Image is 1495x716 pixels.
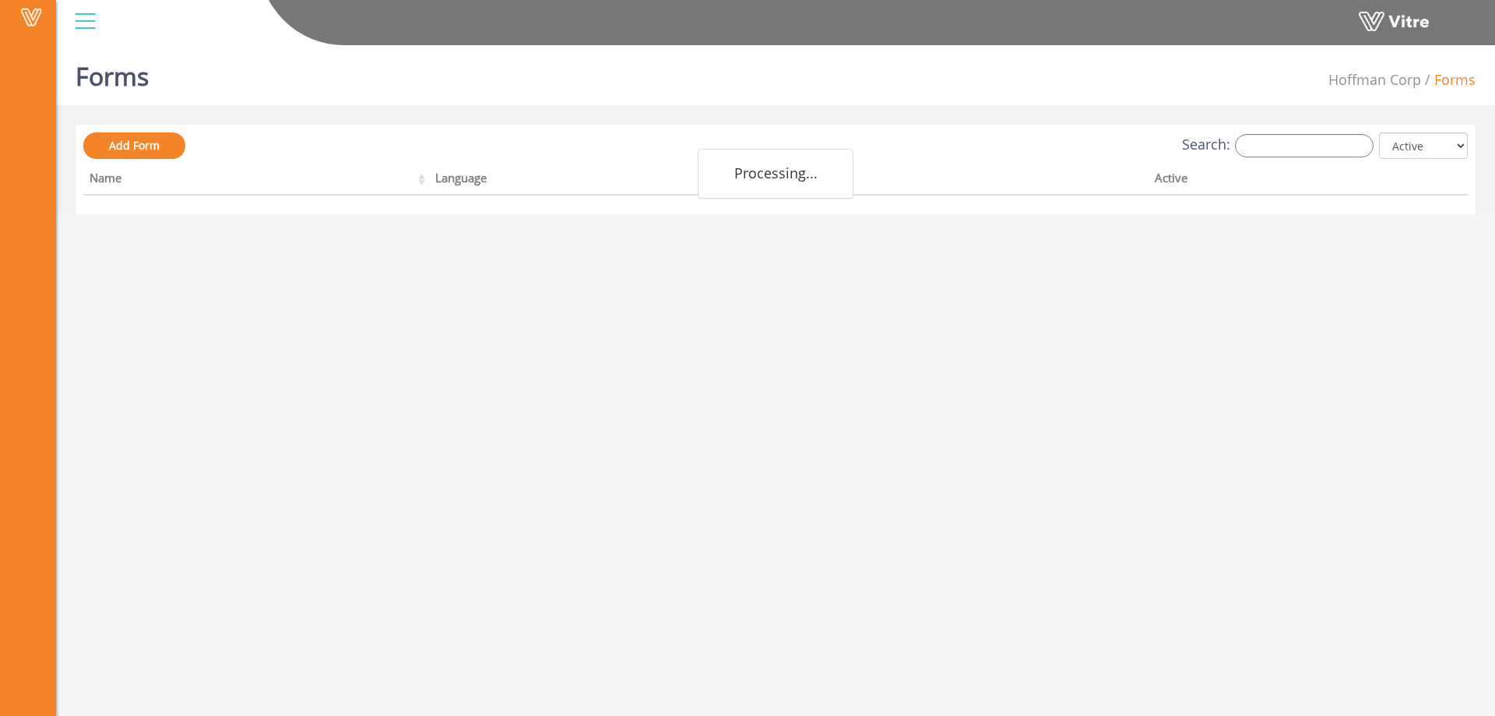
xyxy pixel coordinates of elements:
th: Name [83,166,429,196]
li: Forms [1421,70,1476,90]
div: Processing... [698,149,853,199]
input: Search: [1235,134,1374,157]
th: Language [429,166,790,196]
span: 210 [1328,70,1421,89]
label: Search: [1182,134,1374,157]
th: Active [1149,166,1398,196]
th: Company [791,166,1149,196]
span: Add Form [109,138,160,153]
a: Add Form [83,132,185,159]
h1: Forms [76,39,149,105]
